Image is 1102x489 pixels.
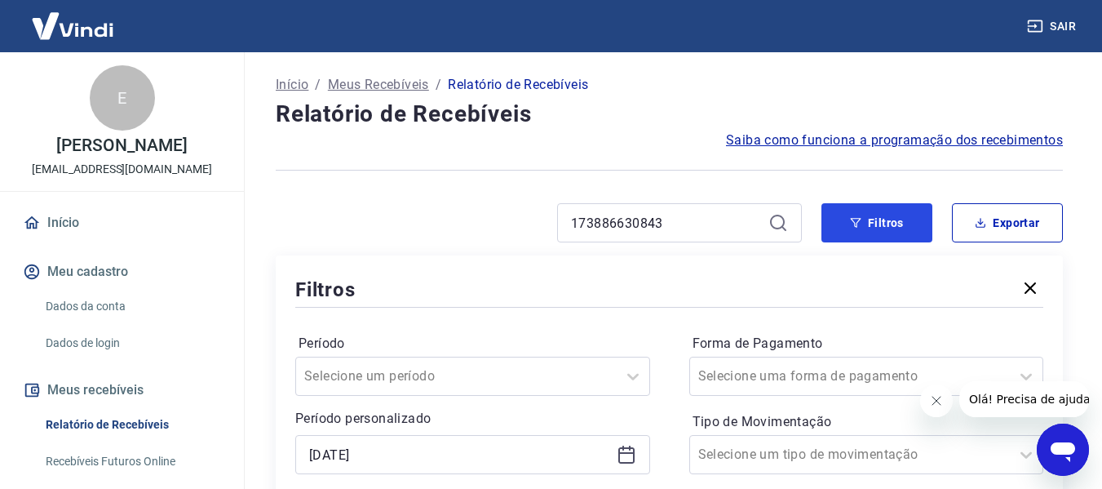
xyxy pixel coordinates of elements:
iframe: Fechar mensagem [920,385,953,417]
h4: Relatório de Recebíveis [276,98,1063,131]
p: [EMAIL_ADDRESS][DOMAIN_NAME] [32,161,212,178]
button: Sair [1024,11,1082,42]
a: Recebíveis Futuros Online [39,445,224,478]
label: Período [299,334,647,353]
button: Filtros [821,203,932,242]
h5: Filtros [295,277,356,303]
a: Início [276,75,308,95]
a: Relatório de Recebíveis [39,408,224,442]
a: Dados de login [39,327,224,360]
a: Meus Recebíveis [328,75,429,95]
label: Tipo de Movimentação [693,412,1041,432]
input: Busque pelo número do pedido [571,211,762,235]
input: Data inicial [309,442,610,467]
p: [PERSON_NAME] [56,137,187,154]
button: Meu cadastro [20,254,224,290]
p: Relatório de Recebíveis [448,75,588,95]
button: Meus recebíveis [20,372,224,408]
a: Dados da conta [39,290,224,323]
img: Vindi [20,1,126,51]
div: E [90,65,155,131]
button: Exportar [952,203,1063,242]
label: Forma de Pagamento [693,334,1041,353]
p: / [315,75,321,95]
p: Período personalizado [295,409,650,429]
a: Início [20,205,224,241]
iframe: Botão para abrir a janela de mensagens [1037,424,1089,476]
span: Olá! Precisa de ajuda? [10,11,137,24]
p: / [436,75,441,95]
a: Saiba como funciona a programação dos recebimentos [726,131,1063,150]
iframe: Mensagem da empresa [959,381,1089,417]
